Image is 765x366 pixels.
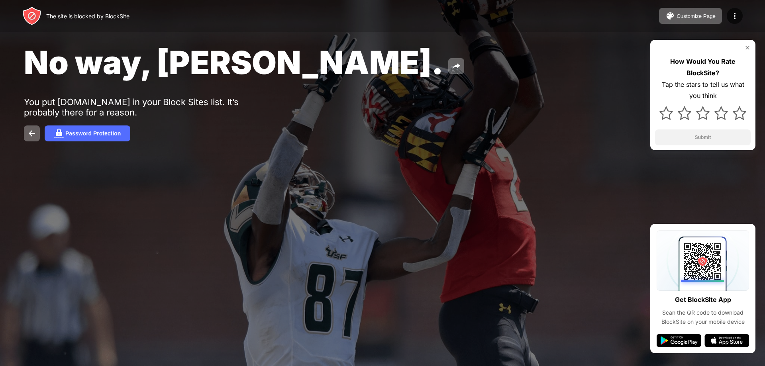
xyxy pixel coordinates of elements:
[24,97,270,117] div: You put [DOMAIN_NAME] in your Block Sites list. It’s probably there for a reason.
[655,56,751,79] div: How Would You Rate BlockSite?
[714,106,728,120] img: star.svg
[655,129,751,145] button: Submit
[657,334,701,347] img: google-play.svg
[696,106,710,120] img: star.svg
[733,106,746,120] img: star.svg
[659,106,673,120] img: star.svg
[675,294,731,305] div: Get BlockSite App
[45,125,130,141] button: Password Protection
[678,106,691,120] img: star.svg
[730,11,739,21] img: menu-icon.svg
[704,334,749,347] img: app-store.svg
[24,43,443,82] span: No way, [PERSON_NAME].
[22,6,41,25] img: header-logo.svg
[65,130,121,137] div: Password Protection
[665,11,675,21] img: pallet.svg
[655,79,751,102] div: Tap the stars to tell us what you think
[451,61,461,71] img: share.svg
[46,13,129,20] div: The site is blocked by BlockSite
[54,129,64,138] img: password.svg
[27,129,37,138] img: back.svg
[657,230,749,291] img: qrcode.svg
[659,8,722,24] button: Customize Page
[677,13,716,19] div: Customize Page
[657,308,749,326] div: Scan the QR code to download BlockSite on your mobile device
[744,45,751,51] img: rate-us-close.svg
